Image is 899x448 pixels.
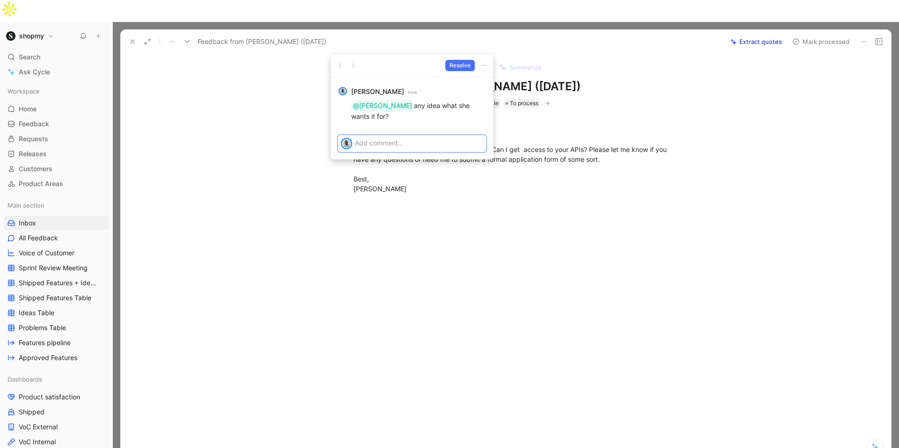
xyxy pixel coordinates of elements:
span: Resolve [449,61,471,70]
small: now [408,88,417,96]
p: any idea what she wants it for? [351,100,486,121]
img: avatar [342,139,351,148]
img: avatar [339,88,346,94]
strong: [PERSON_NAME] [351,86,404,97]
div: @[PERSON_NAME] [353,100,412,111]
button: Resolve [445,60,475,71]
